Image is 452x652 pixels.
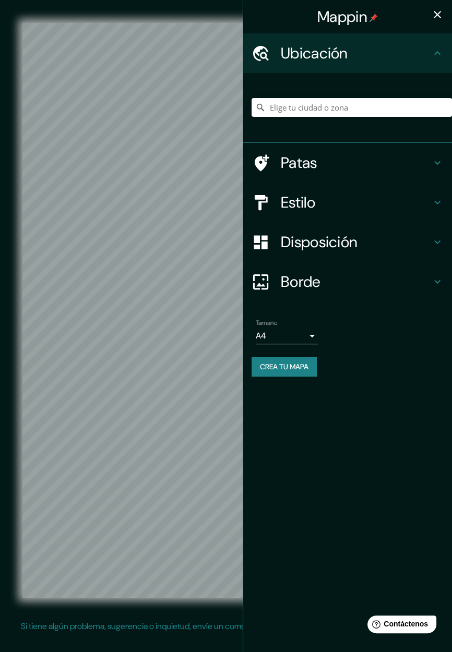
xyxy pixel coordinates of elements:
[243,33,452,73] div: Ubicación
[260,362,308,371] font: Crea tu mapa
[256,328,318,344] div: A4
[359,611,441,641] iframe: Lanzador de widgets de ayuda
[317,7,367,27] font: Mappin
[252,357,317,377] button: Crea tu mapa
[281,232,358,252] font: Disposición
[256,330,266,341] font: A4
[281,153,317,173] font: Patas
[243,222,452,262] div: Disposición
[370,14,378,22] img: pin-icon.png
[22,23,429,598] canvas: Mapa
[281,272,321,292] font: Borde
[256,319,277,327] font: Tamaño
[281,43,348,63] font: Ubicación
[243,183,452,222] div: Estilo
[243,262,452,301] div: Borde
[243,143,452,183] div: Patas
[281,192,315,212] font: Estilo
[252,98,452,117] input: Elige tu ciudad o zona
[21,621,298,632] font: Si tiene algún problema, sugerencia o inquietud, envíe un correo electrónico a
